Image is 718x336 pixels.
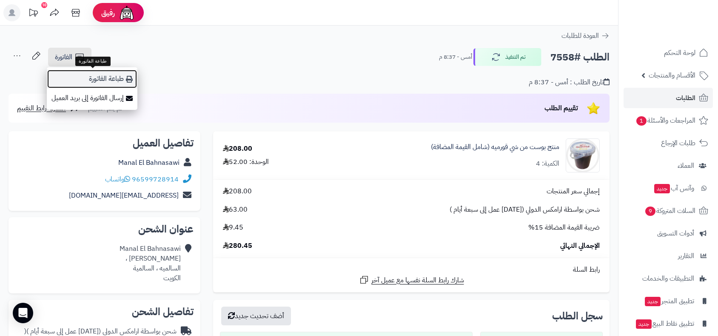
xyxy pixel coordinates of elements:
[552,311,603,321] h3: سجل الطلب
[561,31,599,41] span: العودة للطلبات
[636,319,652,329] span: جديد
[644,295,694,307] span: تطبيق المتجر
[661,137,695,149] span: طلبات الإرجاع
[560,241,600,251] span: الإجمالي النهائي
[217,265,606,275] div: رابط السلة
[55,52,72,62] span: الفاتورة
[118,158,179,168] a: Manal El Bahnasawi
[624,313,713,334] a: تطبيق نقاط البيعجديد
[529,78,610,87] div: تاريخ الطلب : أمس - 8:37 م
[624,133,713,153] a: طلبات الإرجاع
[371,276,464,285] span: شارك رابط السلة نفسها مع عميل آخر
[450,205,600,215] span: شحن بواسطة ارامكس الدولي ([DATE] عمل إلى سبعة أيام )
[624,178,713,198] a: وآتس آبجديد
[47,69,137,89] a: طباعة الفاتورة
[657,227,694,239] span: أدوات التسويق
[17,103,80,113] a: مشاركة رابط التقييم
[653,182,694,194] span: وآتس آب
[101,8,115,18] span: رفيق
[566,138,599,172] img: 1717173535-586959C5-429A-44EA-B5B7-8D1AFA81DF0F-90x90.JPEG
[41,2,47,8] div: 10
[223,205,248,215] span: 63.00
[664,47,695,59] span: لوحة التحكم
[431,142,559,152] a: منتج بوست من شي قورميه (شامل القيمة المضافة)
[654,184,670,193] span: جديد
[15,224,194,234] h2: عنوان الشحن
[635,115,695,126] span: المراجعات والأسئلة
[105,174,130,184] a: واتساب
[624,88,713,108] a: الطلبات
[359,275,464,285] a: شارك رابط السلة نفسها مع عميل آخر
[48,48,91,66] a: الفاتورة
[223,157,269,167] div: الوحدة: 52.00
[645,297,661,306] span: جديد
[23,4,44,23] a: تحديثات المنصة
[649,69,695,81] span: الأقسام والمنتجات
[624,201,713,221] a: السلات المتروكة9
[636,116,647,126] span: 1
[536,159,559,169] div: الكمية: 4
[132,174,179,184] a: 96599728914
[223,187,252,196] span: 208.00
[624,223,713,244] a: أدوات التسويق
[676,92,695,104] span: الطلبات
[439,53,472,61] small: أمس - 8:37 م
[473,48,541,66] button: تم التنفيذ
[550,49,610,66] h2: الطلب #7558
[544,103,578,113] span: تقييم الطلب
[678,160,694,172] span: العملاء
[624,268,713,289] a: التطبيقات والخدمات
[118,4,135,21] img: ai-face.png
[624,155,713,176] a: العملاء
[221,307,291,325] button: أضف تحديث جديد
[69,190,179,201] a: [EMAIL_ADDRESS][DOMAIN_NAME]
[635,318,694,330] span: تطبيق نقاط البيع
[223,241,252,251] span: 280.45
[528,223,600,233] span: ضريبة القيمة المضافة 15%
[644,205,695,217] span: السلات المتروكة
[642,273,694,284] span: التطبيقات والخدمات
[624,110,713,131] a: المراجعات والأسئلة1
[13,303,33,323] div: Open Intercom Messenger
[17,103,66,113] span: مشاركة رابط التقييم
[624,291,713,311] a: تطبيق المتجرجديد
[47,89,137,108] a: إرسال الفاتورة إلى بريد العميل
[120,244,181,283] div: Manal El Bahnasawi [PERSON_NAME] ، السالميه ، السالمية الكويت
[645,207,655,216] span: 9
[15,138,194,148] h2: تفاصيل العميل
[75,57,110,66] div: طباعة الفاتورة
[678,250,694,262] span: التقارير
[624,246,713,266] a: التقارير
[561,31,610,41] a: العودة للطلبات
[15,307,194,317] h2: تفاصيل الشحن
[624,43,713,63] a: لوحة التحكم
[223,223,243,233] span: 9.45
[547,187,600,196] span: إجمالي سعر المنتجات
[223,144,252,154] div: 208.00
